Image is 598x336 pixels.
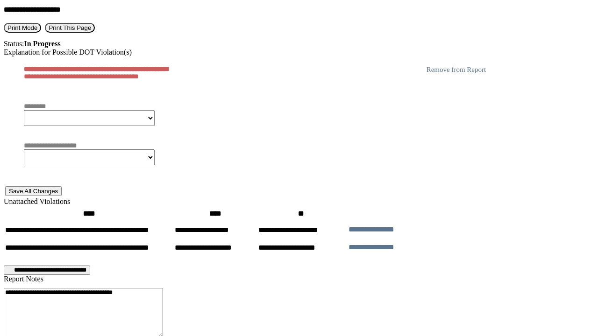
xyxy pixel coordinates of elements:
div: Report Notes [4,275,594,283]
button: Save [5,186,62,196]
div: Status: [4,40,594,48]
button: Print This Page [45,23,95,33]
button: Remove from Report [424,65,489,74]
button: Print Mode [4,23,41,33]
div: Unattached Violations [4,197,594,206]
strong: In Progress [24,40,61,48]
div: Explanation for Possible DOT Violation(s) [4,48,594,56]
